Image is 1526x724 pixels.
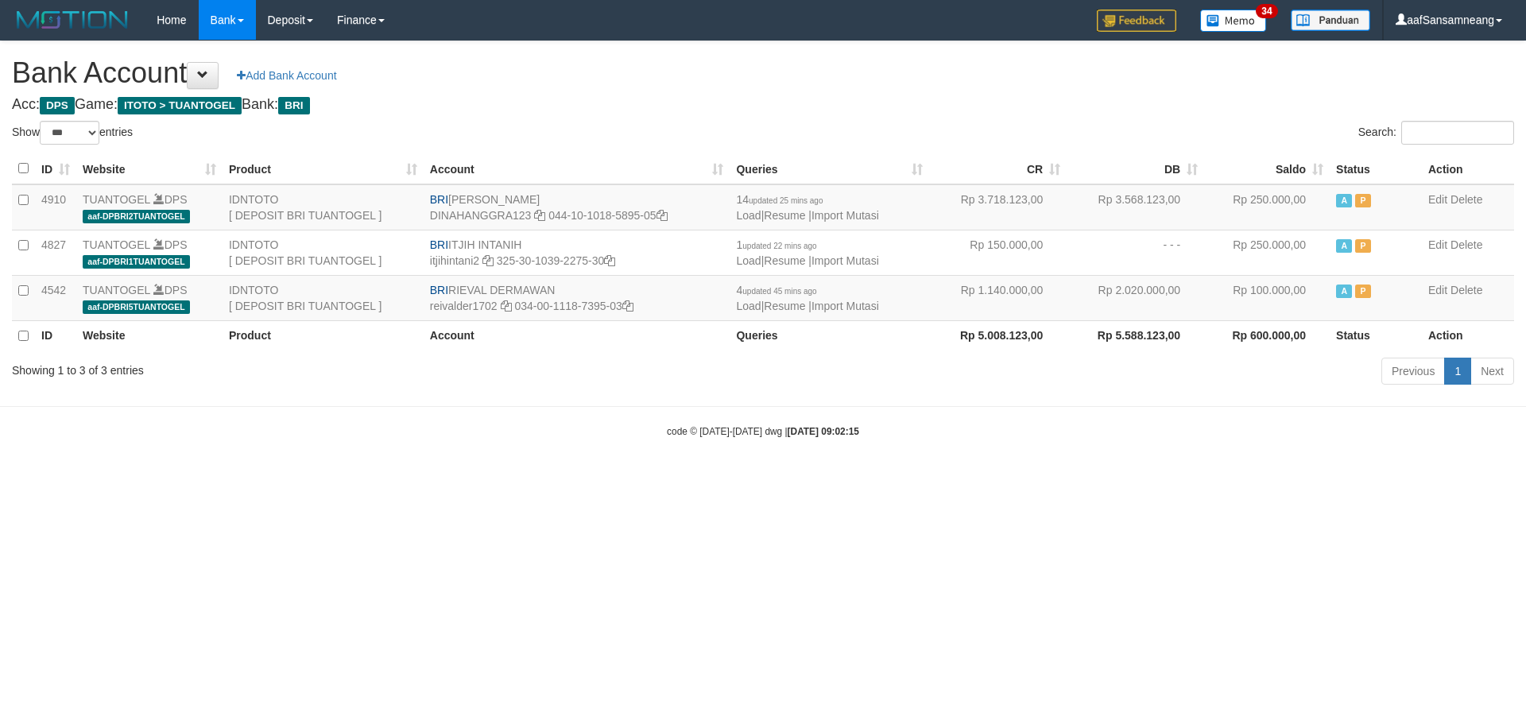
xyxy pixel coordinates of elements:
[1422,320,1514,351] th: Action
[83,300,190,314] span: aaf-DPBRI5TUANTOGEL
[430,238,448,251] span: BRI
[12,97,1514,113] h4: Acc: Game: Bank:
[424,184,730,230] td: [PERSON_NAME] 044-10-1018-5895-05
[929,275,1067,320] td: Rp 1.140.000,00
[1355,285,1371,298] span: Paused
[1330,320,1422,351] th: Status
[764,254,805,267] a: Resume
[35,275,76,320] td: 4542
[35,320,76,351] th: ID
[223,320,424,351] th: Product
[1358,121,1514,145] label: Search:
[83,284,150,296] a: TUANTOGEL
[12,57,1514,89] h1: Bank Account
[430,254,479,267] a: itjihintani2
[1067,153,1204,184] th: DB: activate to sort column ascending
[40,97,75,114] span: DPS
[430,284,448,296] span: BRI
[929,320,1067,351] th: Rp 5.008.123,00
[736,238,816,251] span: 1
[83,193,150,206] a: TUANTOGEL
[811,300,879,312] a: Import Mutasi
[76,184,223,230] td: DPS
[736,209,761,222] a: Load
[1444,358,1471,385] a: 1
[929,184,1067,230] td: Rp 3.718.123,00
[35,184,76,230] td: 4910
[736,254,761,267] a: Load
[1204,320,1330,351] th: Rp 600.000,00
[76,275,223,320] td: DPS
[730,153,929,184] th: Queries: activate to sort column ascending
[1336,285,1352,298] span: Active
[1422,153,1514,184] th: Action
[1450,193,1482,206] a: Delete
[118,97,242,114] span: ITOTO > TUANTOGEL
[1428,284,1447,296] a: Edit
[1428,193,1447,206] a: Edit
[736,238,878,267] span: | |
[736,193,823,206] span: 14
[811,254,879,267] a: Import Mutasi
[736,300,761,312] a: Load
[223,230,424,275] td: IDNTOTO [ DEPOSIT BRI TUANTOGEL ]
[1450,284,1482,296] a: Delete
[424,153,730,184] th: Account: activate to sort column ascending
[40,121,99,145] select: Showentries
[764,300,805,312] a: Resume
[1067,184,1204,230] td: Rp 3.568.123,00
[1330,153,1422,184] th: Status
[1381,358,1445,385] a: Previous
[227,62,347,89] a: Add Bank Account
[1204,230,1330,275] td: Rp 250.000,00
[83,255,190,269] span: aaf-DPBRI1TUANTOGEL
[76,320,223,351] th: Website
[736,284,816,296] span: 4
[424,275,730,320] td: RIEVAL DERMAWAN 034-00-1118-7395-03
[622,300,633,312] a: Copy 034001118739503 to clipboard
[223,184,424,230] td: IDNTOTO [ DEPOSIT BRI TUANTOGEL ]
[788,426,859,437] strong: [DATE] 09:02:15
[223,153,424,184] th: Product: activate to sort column ascending
[12,356,624,378] div: Showing 1 to 3 of 3 entries
[430,209,532,222] a: DINAHANGGRA123
[1336,194,1352,207] span: Active
[736,193,878,222] span: | |
[223,275,424,320] td: IDNTOTO [ DEPOSIT BRI TUANTOGEL ]
[730,320,929,351] th: Queries
[1291,10,1370,31] img: panduan.png
[76,230,223,275] td: DPS
[742,287,816,296] span: updated 45 mins ago
[501,300,512,312] a: Copy reivalder1702 to clipboard
[1067,275,1204,320] td: Rp 2.020.000,00
[1204,153,1330,184] th: Saldo: activate to sort column ascending
[1200,10,1267,32] img: Button%20Memo.svg
[656,209,668,222] a: Copy 044101018589505 to clipboard
[929,230,1067,275] td: Rp 150.000,00
[1450,238,1482,251] a: Delete
[35,230,76,275] td: 4827
[1428,238,1447,251] a: Edit
[76,153,223,184] th: Website: activate to sort column ascending
[742,242,816,250] span: updated 22 mins ago
[1067,230,1204,275] td: - - -
[667,426,859,437] small: code © [DATE]-[DATE] dwg |
[1067,320,1204,351] th: Rp 5.588.123,00
[1336,239,1352,253] span: Active
[12,8,133,32] img: MOTION_logo.png
[1097,10,1176,32] img: Feedback.jpg
[430,300,498,312] a: reivalder1702
[1355,194,1371,207] span: Paused
[929,153,1067,184] th: CR: activate to sort column ascending
[811,209,879,222] a: Import Mutasi
[424,230,730,275] td: ITJIH INTANIH 325-30-1039-2275-30
[1204,275,1330,320] td: Rp 100.000,00
[1401,121,1514,145] input: Search:
[1256,4,1277,18] span: 34
[1470,358,1514,385] a: Next
[430,193,448,206] span: BRI
[278,97,309,114] span: BRI
[534,209,545,222] a: Copy DINAHANGGRA123 to clipboard
[736,284,878,312] span: | |
[1204,184,1330,230] td: Rp 250.000,00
